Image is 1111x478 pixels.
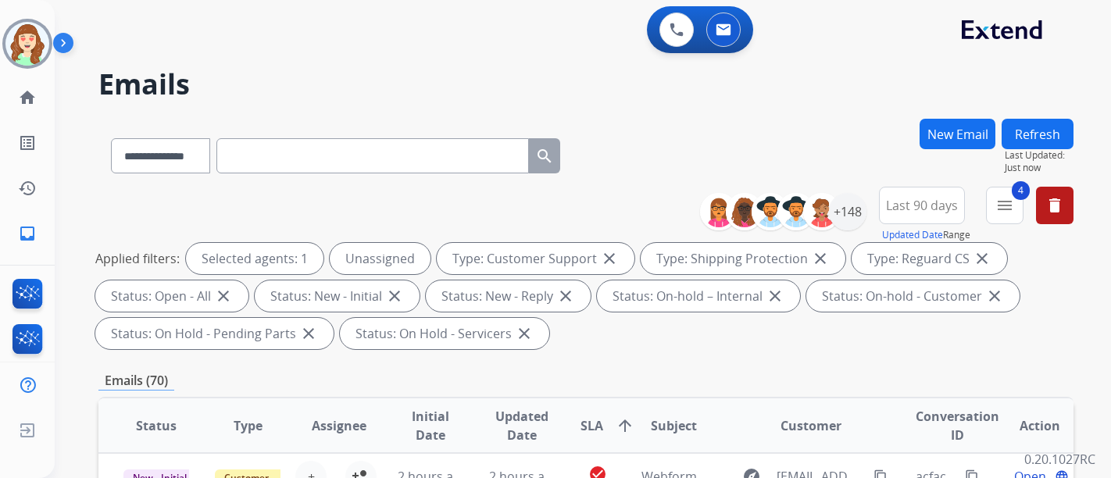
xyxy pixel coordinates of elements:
span: Just now [1005,162,1073,174]
mat-icon: close [973,249,991,268]
mat-icon: close [985,287,1004,305]
span: SLA [581,416,603,435]
div: +148 [829,193,866,230]
div: Status: On-hold – Internal [597,280,800,312]
span: Range [882,228,970,241]
p: Emails (70) [98,371,174,391]
mat-icon: close [299,324,318,343]
button: Updated Date [882,229,943,241]
span: Updated Date [489,407,555,444]
span: Type [234,416,263,435]
div: Status: New - Reply [426,280,591,312]
span: Assignee [312,416,366,435]
p: Applied filters: [95,249,180,268]
mat-icon: close [515,324,534,343]
mat-icon: inbox [18,224,37,243]
div: Status: New - Initial [255,280,420,312]
div: Status: Open - All [95,280,248,312]
button: New Email [920,119,995,149]
mat-icon: home [18,88,37,107]
span: Subject [651,416,697,435]
span: Status [136,416,177,435]
mat-icon: close [385,287,404,305]
mat-icon: history [18,179,37,198]
div: Status: On-hold - Customer [806,280,1020,312]
div: Selected agents: 1 [186,243,323,274]
button: Last 90 days [879,187,965,224]
mat-icon: close [766,287,784,305]
h2: Emails [98,69,1073,100]
p: 0.20.1027RC [1024,450,1095,469]
mat-icon: close [811,249,830,268]
div: Status: On Hold - Servicers [340,318,549,349]
div: Unassigned [330,243,430,274]
span: Last 90 days [886,202,958,209]
mat-icon: list_alt [18,134,37,152]
span: Last Updated: [1005,149,1073,162]
mat-icon: delete [1045,196,1064,215]
div: Type: Shipping Protection [641,243,845,274]
mat-icon: menu [995,196,1014,215]
mat-icon: search [535,147,554,166]
mat-icon: arrow_upward [616,416,634,435]
th: Action [982,398,1073,453]
div: Status: On Hold - Pending Parts [95,318,334,349]
div: Type: Reguard CS [852,243,1007,274]
mat-icon: close [214,287,233,305]
mat-icon: close [556,287,575,305]
button: Refresh [1002,119,1073,149]
div: Type: Customer Support [437,243,634,274]
span: 4 [1012,181,1030,200]
mat-icon: close [600,249,619,268]
span: Initial Date [398,407,463,444]
span: Conversation ID [916,407,999,444]
button: 4 [986,187,1023,224]
span: Customer [781,416,841,435]
img: avatar [5,22,49,66]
